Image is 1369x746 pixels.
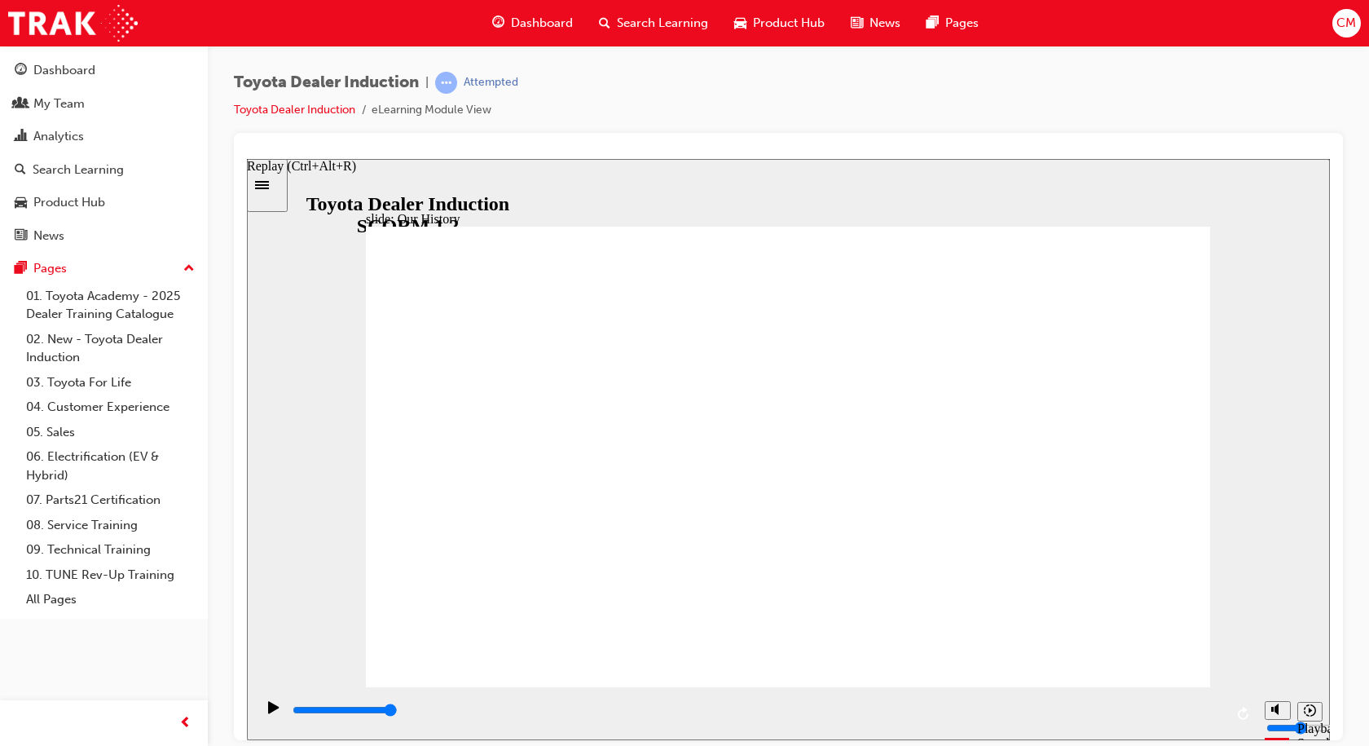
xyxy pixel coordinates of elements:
button: Pages [7,254,201,284]
button: Replay (Ctrl+Alt+R) [985,543,1010,567]
div: Product Hub [33,193,105,212]
div: Analytics [33,127,84,146]
span: people-icon [15,97,27,112]
span: car-icon [734,13,746,33]
span: news-icon [851,13,863,33]
li: eLearning Module View [372,101,491,120]
span: Search Learning [617,14,708,33]
div: Attempted [464,75,518,90]
a: guage-iconDashboard [479,7,586,40]
div: News [33,227,64,245]
button: Mute (Ctrl+Alt+M) [1018,542,1044,561]
span: Dashboard [511,14,573,33]
span: news-icon [15,229,27,244]
input: volume [1019,563,1125,576]
span: search-icon [15,163,26,178]
div: Search Learning [33,161,124,179]
div: Dashboard [33,61,95,80]
span: chart-icon [15,130,27,144]
span: Toyota Dealer Induction [234,73,419,92]
div: Playback Speed [1050,563,1075,592]
span: up-icon [183,258,195,280]
span: pages-icon [15,262,27,276]
img: Trak [8,5,138,42]
a: search-iconSearch Learning [586,7,721,40]
span: search-icon [599,13,610,33]
button: CM [1332,9,1361,38]
span: car-icon [15,196,27,210]
span: guage-icon [15,64,27,78]
div: misc controls [1010,528,1075,581]
span: Product Hub [753,14,825,33]
a: News [7,221,201,251]
a: 09. Technical Training [20,537,201,563]
div: My Team [33,95,85,113]
div: Pages [33,259,67,278]
button: DashboardMy TeamAnalyticsSearch LearningProduct HubNews [7,52,201,254]
a: Analytics [7,121,201,152]
div: playback controls [8,528,1010,581]
span: Pages [945,14,979,33]
a: 02. New - Toyota Dealer Induction [20,327,201,370]
span: learningRecordVerb_ATTEMPT-icon [435,72,457,94]
span: guage-icon [492,13,504,33]
a: 05. Sales [20,420,201,445]
a: 03. Toyota For Life [20,370,201,395]
a: 01. Toyota Academy - 2025 Dealer Training Catalogue [20,284,201,327]
a: Search Learning [7,155,201,185]
a: My Team [7,89,201,119]
a: 04. Customer Experience [20,395,201,420]
span: CM [1336,14,1356,33]
a: 08. Service Training [20,513,201,538]
a: 07. Parts21 Certification [20,488,201,513]
span: prev-icon [179,713,191,734]
button: Play (Ctrl+Alt+P) [8,541,36,569]
a: car-iconProduct Hub [721,7,838,40]
input: slide progress [46,545,151,558]
a: Product Hub [7,188,201,218]
span: | [425,73,429,92]
a: pages-iconPages [913,7,992,40]
a: news-iconNews [838,7,913,40]
a: 10. TUNE Rev-Up Training [20,563,201,588]
span: News [869,14,900,33]
span: pages-icon [927,13,939,33]
a: Toyota Dealer Induction [234,103,355,117]
a: Dashboard [7,55,201,86]
a: 06. Electrification (EV & Hybrid) [20,444,201,488]
a: All Pages [20,587,201,612]
button: Playback speed [1050,543,1076,563]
